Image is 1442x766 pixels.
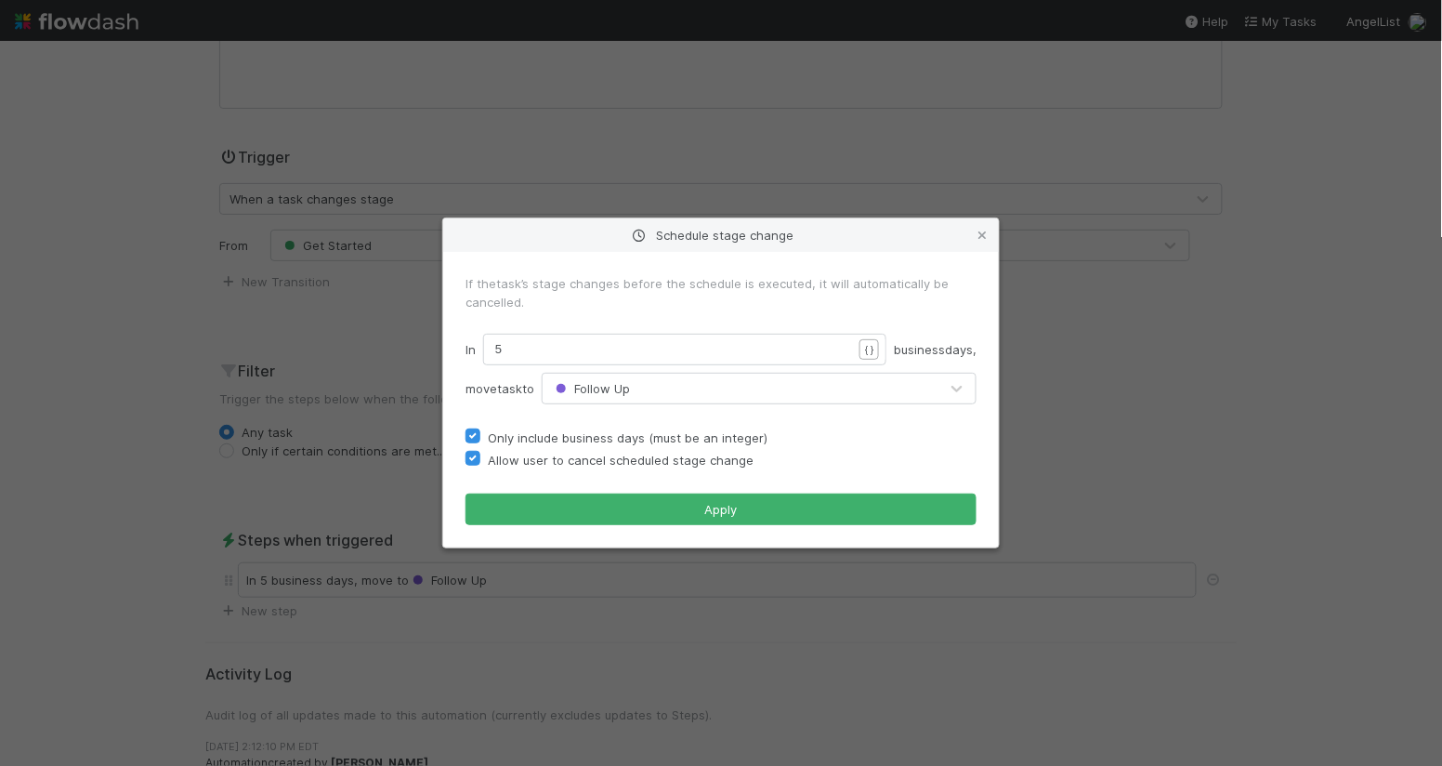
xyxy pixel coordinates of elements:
[894,340,977,359] span: business days ,
[859,339,879,360] button: { }
[443,218,999,252] div: Schedule stage change
[488,449,754,471] label: Allow user to cancel scheduled stage change
[495,342,502,356] span: 5
[465,494,977,525] button: Apply
[488,427,767,449] label: Only include business days (must be an integer)
[552,381,630,396] span: Follow Up
[465,340,476,359] span: In
[465,274,977,311] div: If the task ’s stage changes before the schedule is executed, it will automatically be cancelled.
[465,379,534,398] span: move task to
